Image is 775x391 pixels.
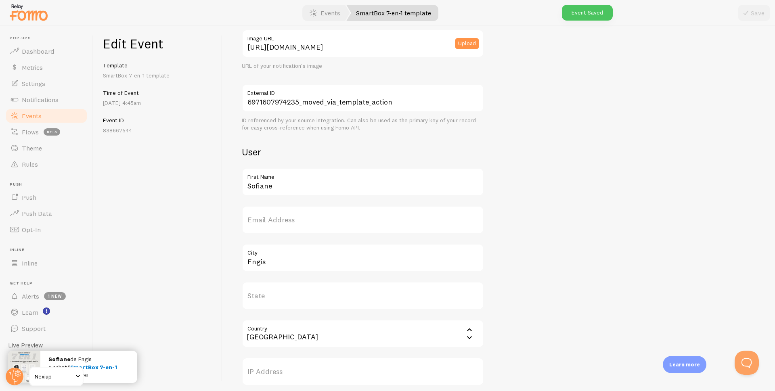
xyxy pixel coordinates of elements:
span: Inline [10,247,88,253]
span: Events [22,112,42,120]
a: Events [5,108,88,124]
span: Pop-ups [10,36,88,41]
span: Get Help [10,281,88,286]
a: Push [5,189,88,205]
label: State [242,282,484,310]
p: 838667544 [103,126,212,134]
label: City [242,244,484,257]
h2: User [242,146,484,158]
span: Nexiup [35,372,73,381]
iframe: Help Scout Beacon - Open [735,351,759,375]
label: First Name [242,168,484,182]
span: Push [10,182,88,187]
a: Metrics [5,59,88,75]
label: Image URL [242,29,484,43]
span: Alerts [22,292,39,300]
a: Rules [5,156,88,172]
a: Push Data [5,205,88,222]
a: Inline [5,255,88,271]
span: Theme [22,144,42,152]
label: Email Address [242,206,484,234]
h5: Event ID [103,117,212,124]
div: [GEOGRAPHIC_DATA] [242,320,323,348]
span: Metrics [22,63,43,71]
a: Nexiup [29,367,84,386]
a: Notifications [5,92,88,108]
a: Theme [5,140,88,156]
a: Support [5,320,88,337]
label: IP Address [242,358,484,386]
button: Upload [455,38,479,49]
a: Alerts 1 new [5,288,88,304]
p: [DATE] 4:45am [103,99,212,107]
span: Push [22,193,36,201]
a: Learn [5,304,88,320]
span: Dashboard [22,47,54,55]
p: SmartBox 7-en-1 template [103,71,212,79]
img: fomo-relay-logo-orange.svg [8,2,49,23]
label: External ID [242,84,484,98]
span: Learn [22,308,38,316]
span: beta [44,128,60,136]
a: Dashboard [5,43,88,59]
h5: Time of Event [103,89,212,96]
svg: <p>Watch New Feature Tutorials!</p> [43,307,50,315]
span: Support [22,324,46,332]
p: Learn more [669,361,700,368]
div: Learn more [663,356,706,373]
span: Inline [22,259,38,267]
a: Flows beta [5,124,88,140]
div: Event Saved [562,5,613,21]
h5: Template [103,62,212,69]
h1: Edit Event [103,36,212,52]
span: Flows [22,128,39,136]
span: Rules [22,160,38,168]
div: URL of your notification's image [242,63,484,70]
span: Push Data [22,209,52,217]
a: Settings [5,75,88,92]
a: Opt-In [5,222,88,238]
span: Opt-In [22,226,41,234]
span: Settings [22,79,45,88]
div: ID referenced by your source integration. Can also be used as the primary key of your record for ... [242,117,484,131]
span: 1 new [44,292,66,300]
span: Notifications [22,96,59,104]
